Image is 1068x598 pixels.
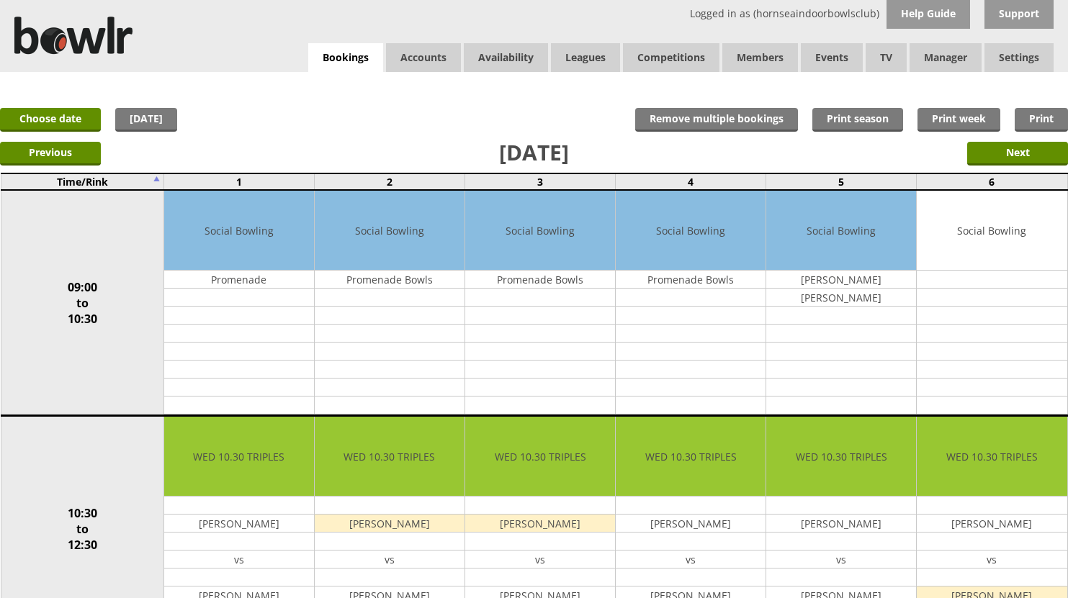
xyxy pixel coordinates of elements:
td: Social Bowling [315,191,465,271]
td: 2 [314,173,465,190]
td: WED 10.30 TRIPLES [917,417,1067,497]
td: [PERSON_NAME] [465,515,615,533]
td: 5 [766,173,917,190]
td: Promenade Bowls [465,271,615,289]
td: Social Bowling [465,191,615,271]
a: Events [801,43,863,72]
td: 3 [465,173,615,190]
td: WED 10.30 TRIPLES [465,417,615,497]
td: 4 [616,173,766,190]
td: Time/Rink [1,173,163,190]
span: Members [722,43,798,72]
td: vs [616,551,766,568]
td: Promenade Bowls [315,271,465,289]
span: Settings [984,43,1054,72]
td: WED 10.30 TRIPLES [766,417,916,497]
td: Social Bowling [766,191,916,271]
span: Manager [910,43,982,72]
td: 6 [917,173,1067,190]
td: Promenade [164,271,314,289]
td: WED 10.30 TRIPLES [616,417,766,497]
a: Print week [917,108,1000,132]
span: Accounts [386,43,461,72]
span: TV [866,43,907,72]
a: Bookings [308,43,383,73]
td: [PERSON_NAME] [766,515,916,533]
td: [PERSON_NAME] [766,289,916,307]
td: Social Bowling [917,191,1067,271]
td: vs [766,551,916,568]
a: Print season [812,108,903,132]
td: vs [164,551,314,568]
input: Next [967,142,1068,166]
a: Leagues [551,43,620,72]
td: 1 [163,173,314,190]
a: Availability [464,43,548,72]
td: [PERSON_NAME] [616,515,766,533]
td: Promenade Bowls [616,271,766,289]
td: WED 10.30 TRIPLES [315,417,465,497]
td: [PERSON_NAME] [315,515,465,533]
td: WED 10.30 TRIPLES [164,417,314,497]
a: Print [1015,108,1068,132]
td: Social Bowling [616,191,766,271]
td: [PERSON_NAME] [164,515,314,533]
input: Remove multiple bookings [635,108,798,132]
a: Competitions [623,43,719,72]
td: Social Bowling [164,191,314,271]
a: [DATE] [115,108,177,132]
td: vs [315,551,465,568]
td: [PERSON_NAME] [766,271,916,289]
td: [PERSON_NAME] [917,515,1067,533]
td: vs [465,551,615,568]
td: 09:00 to 10:30 [1,190,163,416]
td: vs [917,551,1067,568]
